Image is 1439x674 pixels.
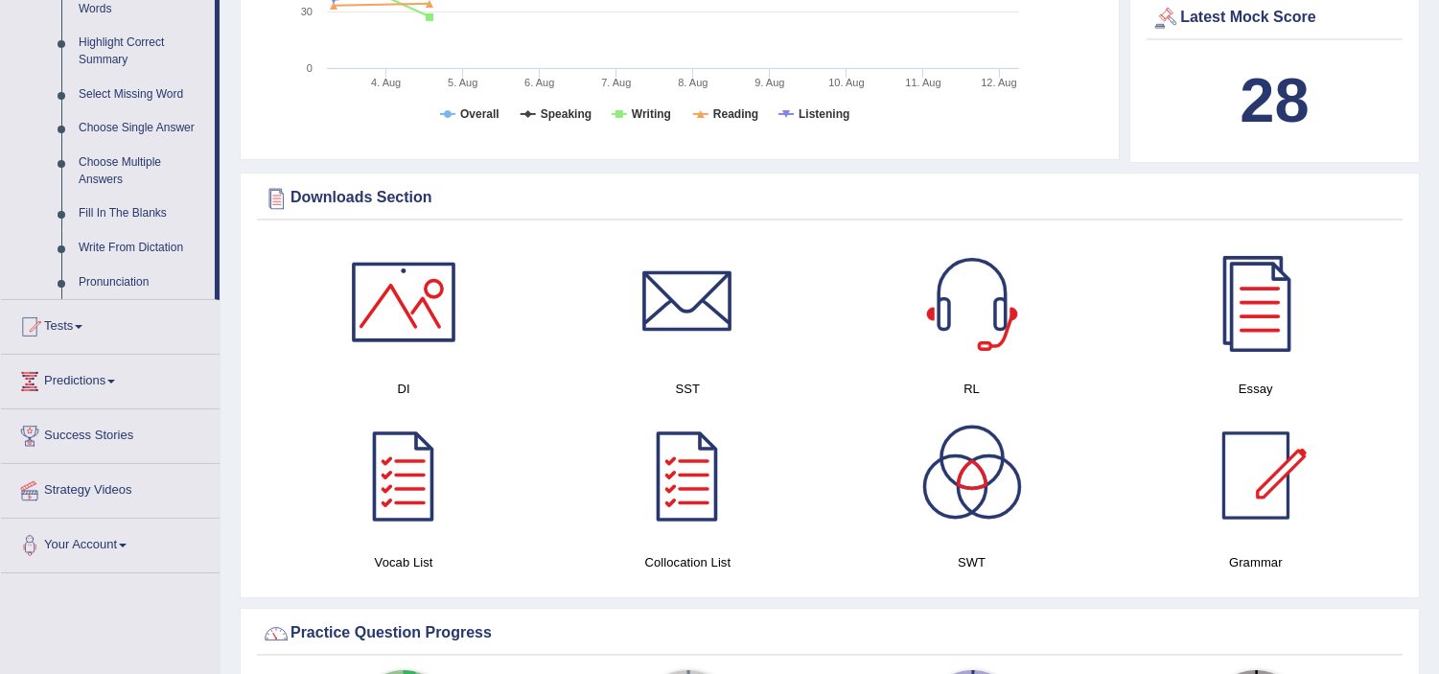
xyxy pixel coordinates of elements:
[840,379,1104,399] h4: RL
[524,77,554,88] tspan: 6. Aug
[1240,65,1309,135] b: 28
[301,6,313,17] text: 30
[632,107,671,121] tspan: Writing
[840,552,1104,572] h4: SWT
[307,62,313,74] text: 0
[271,552,536,572] h4: Vocab List
[1124,379,1388,399] h4: Essay
[981,77,1016,88] tspan: 12. Aug
[70,146,215,197] a: Choose Multiple Answers
[799,107,849,121] tspan: Listening
[371,77,401,88] tspan: 4. Aug
[70,111,215,146] a: Choose Single Answer
[601,77,631,88] tspan: 7. Aug
[271,379,536,399] h4: DI
[828,77,864,88] tspan: 10. Aug
[1,519,220,567] a: Your Account
[541,107,592,121] tspan: Speaking
[713,107,758,121] tspan: Reading
[460,107,499,121] tspan: Overall
[1151,4,1398,33] div: Latest Mock Score
[678,77,708,88] tspan: 8. Aug
[754,77,784,88] tspan: 9. Aug
[70,266,215,300] a: Pronunciation
[70,26,215,77] a: Highlight Correct Summary
[70,197,215,231] a: Fill In The Blanks
[555,379,820,399] h4: SST
[262,619,1398,648] div: Practice Question Progress
[70,231,215,266] a: Write From Dictation
[70,78,215,112] a: Select Missing Word
[905,77,940,88] tspan: 11. Aug
[1,300,220,348] a: Tests
[448,77,477,88] tspan: 5. Aug
[1,409,220,457] a: Success Stories
[555,552,820,572] h4: Collocation List
[1,355,220,403] a: Predictions
[262,184,1398,213] div: Downloads Section
[1,464,220,512] a: Strategy Videos
[1124,552,1388,572] h4: Grammar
